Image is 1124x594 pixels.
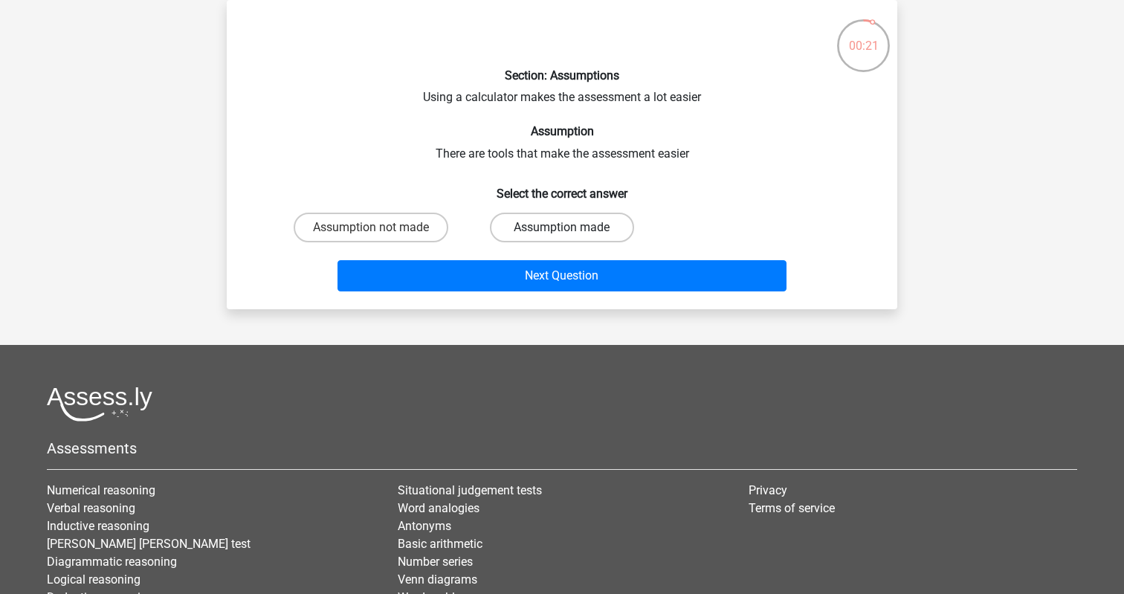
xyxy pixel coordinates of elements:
a: Terms of service [749,501,835,515]
h6: Select the correct answer [251,175,873,201]
h5: Assessments [47,439,1077,457]
a: Antonyms [398,519,451,533]
a: Word analogies [398,501,479,515]
a: Situational judgement tests [398,483,542,497]
a: Numerical reasoning [47,483,155,497]
div: 00:21 [836,18,891,55]
a: Number series [398,555,473,569]
a: Basic arithmetic [398,537,482,551]
a: Diagrammatic reasoning [47,555,177,569]
div: Using a calculator makes the assessment a lot easier There are tools that make the assessment easier [233,12,891,297]
label: Assumption made [490,213,633,242]
a: [PERSON_NAME] [PERSON_NAME] test [47,537,251,551]
label: Assumption not made [294,213,448,242]
h6: Assumption [251,124,873,138]
a: Venn diagrams [398,572,477,587]
a: Verbal reasoning [47,501,135,515]
img: Assessly logo [47,387,152,422]
a: Inductive reasoning [47,519,149,533]
a: Privacy [749,483,787,497]
a: Logical reasoning [47,572,140,587]
button: Next Question [337,260,787,291]
h6: Section: Assumptions [251,68,873,83]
